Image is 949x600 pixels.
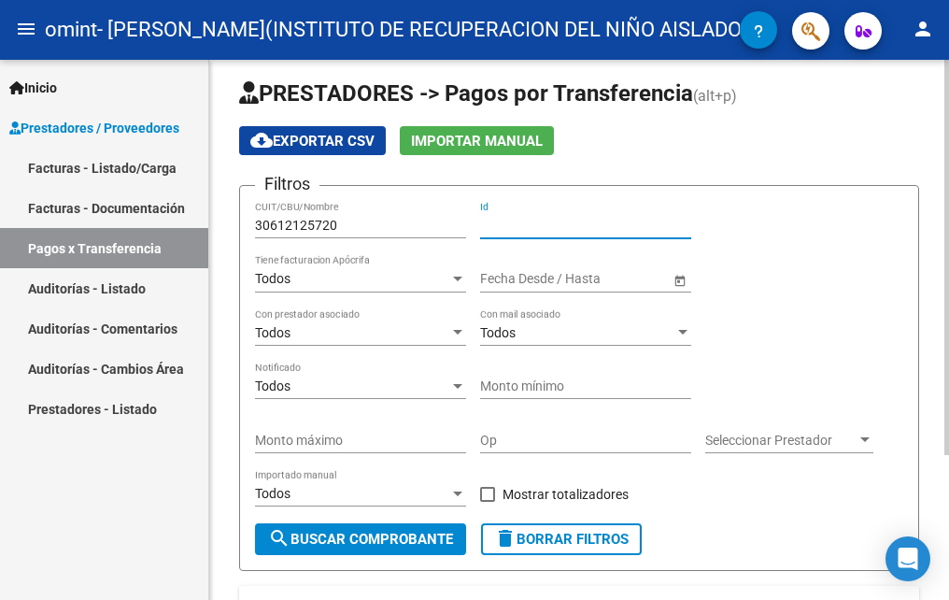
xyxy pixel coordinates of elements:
mat-icon: delete [494,527,517,550]
span: Todos [255,325,290,340]
span: Todos [480,325,516,340]
button: Buscar Comprobante [255,523,466,555]
span: Mostrar totalizadores [503,483,629,506]
span: Todos [255,486,290,501]
mat-icon: cloud_download [250,129,273,151]
span: PRESTADORES -> Pagos por Transferencia [239,80,693,107]
span: Importar Manual [411,133,543,150]
span: (alt+p) [693,87,737,105]
button: Open calendar [670,270,689,290]
span: Seleccionar Prestador [705,433,857,449]
span: Prestadores / Proveedores [9,118,179,138]
input: Fecha inicio [480,271,548,287]
span: Todos [255,271,290,286]
span: Borrar Filtros [494,531,629,548]
span: - [PERSON_NAME](INSTITUTO DE RECUPERACION DEL NIÑO AISLADO) SIMPLE ASOCIACION [97,9,949,50]
button: Borrar Filtros [481,523,642,555]
h3: Filtros [255,171,319,197]
span: Inicio [9,78,57,98]
mat-icon: search [268,527,290,550]
mat-icon: menu [15,18,37,40]
button: Exportar CSV [239,126,386,155]
button: Importar Manual [400,126,554,155]
input: Fecha fin [564,271,656,287]
span: Buscar Comprobante [268,531,453,548]
span: omint [45,9,97,50]
mat-icon: person [912,18,934,40]
div: Open Intercom Messenger [885,536,930,581]
span: Exportar CSV [250,133,375,150]
span: Todos [255,379,290,393]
